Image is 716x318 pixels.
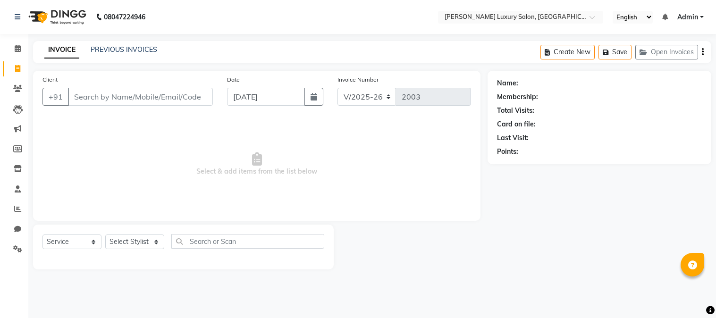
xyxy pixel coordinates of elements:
div: Points: [497,147,518,157]
input: Search or Scan [171,234,324,249]
button: Save [598,45,632,59]
iframe: chat widget [676,280,707,309]
img: logo [24,4,89,30]
input: Search by Name/Mobile/Email/Code [68,88,213,106]
a: INVOICE [44,42,79,59]
label: Client [42,75,58,84]
div: Total Visits: [497,106,534,116]
label: Date [227,75,240,84]
a: PREVIOUS INVOICES [91,45,157,54]
button: +91 [42,88,69,106]
b: 08047224946 [104,4,145,30]
div: Last Visit: [497,133,529,143]
div: Card on file: [497,119,536,129]
button: Create New [540,45,595,59]
label: Invoice Number [337,75,379,84]
span: Admin [677,12,698,22]
div: Name: [497,78,518,88]
span: Select & add items from the list below [42,117,471,211]
div: Membership: [497,92,538,102]
button: Open Invoices [635,45,698,59]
